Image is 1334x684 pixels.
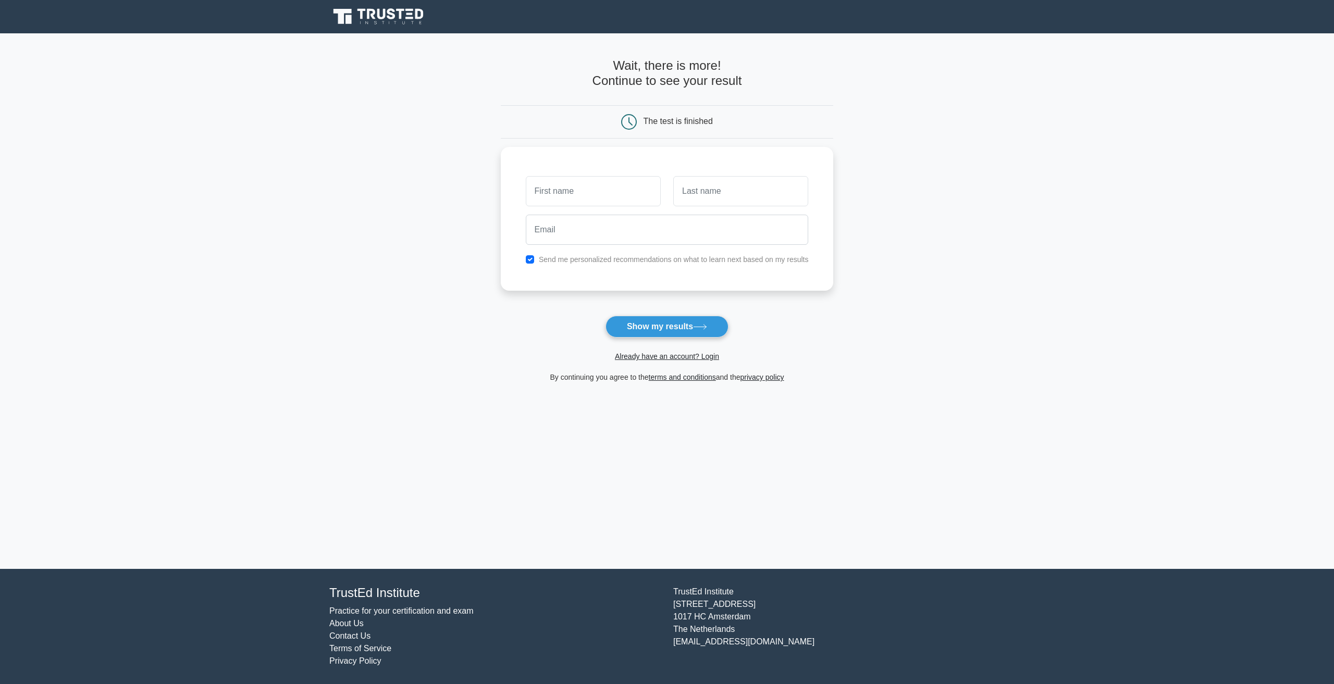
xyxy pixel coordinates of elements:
a: Already have an account? Login [615,352,719,360]
div: The test is finished [644,117,713,126]
a: privacy policy [740,373,784,381]
label: Send me personalized recommendations on what to learn next based on my results [539,255,809,264]
a: Privacy Policy [329,656,381,665]
div: By continuing you agree to the and the [495,371,840,383]
div: TrustEd Institute [STREET_ADDRESS] 1017 HC Amsterdam The Netherlands [EMAIL_ADDRESS][DOMAIN_NAME] [667,586,1011,667]
a: Terms of Service [329,644,391,653]
input: Last name [673,176,808,206]
a: terms and conditions [649,373,716,381]
button: Show my results [606,316,728,338]
h4: Wait, there is more! Continue to see your result [501,58,834,89]
a: About Us [329,619,364,628]
a: Contact Us [329,631,370,640]
h4: TrustEd Institute [329,586,661,601]
input: First name [526,176,661,206]
a: Practice for your certification and exam [329,606,474,615]
input: Email [526,215,809,245]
